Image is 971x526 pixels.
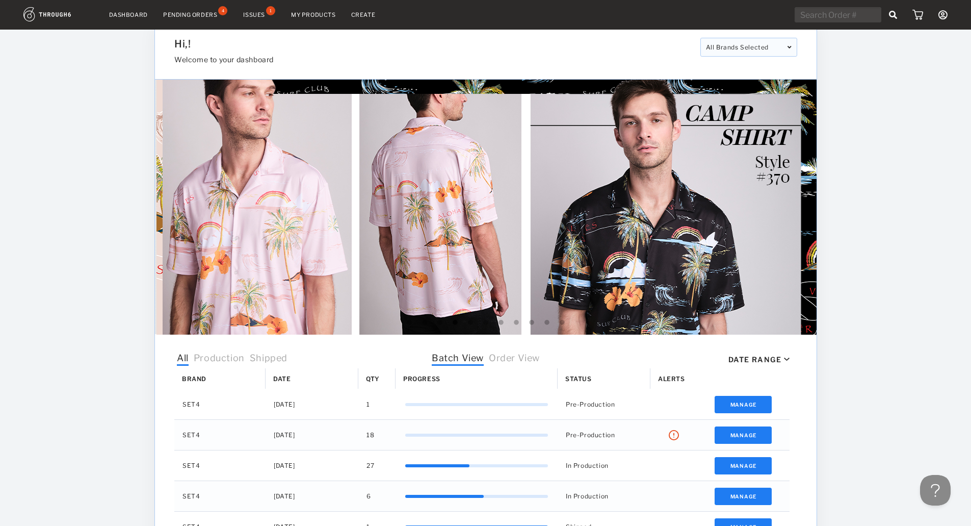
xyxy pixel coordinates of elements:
div: SET4 [174,389,266,419]
button: 7 [496,318,506,328]
span: Qty [366,375,380,383]
button: 1 [404,318,414,328]
a: Issues1 [243,10,276,19]
img: logo.1c10ca64.svg [23,7,94,21]
img: icon_warning_circle_exclamation_orange.7abe26e9.svg [668,430,678,440]
button: Manage [714,488,772,505]
span: Shipped [249,353,287,366]
div: Press SPACE to select this row. [174,481,790,512]
button: 3 [435,318,445,328]
div: Pre-Production [558,420,650,450]
span: 18 [366,429,374,442]
span: Order View [489,353,540,366]
div: In Production [558,450,650,481]
button: 5 [465,318,476,328]
span: Status [565,375,592,383]
span: 6 [366,490,371,503]
div: SET4 [174,450,266,481]
a: Dashboard [109,11,148,18]
span: Alerts [658,375,685,383]
div: Pending Orders [163,11,217,18]
div: Date Range [728,355,781,364]
div: Press SPACE to select this row. [174,389,790,420]
div: [DATE] [266,481,358,511]
input: Search Order # [795,7,881,22]
span: Progress [403,375,440,383]
a: Pending Orders4 [163,10,228,19]
a: Create [351,11,376,18]
a: My Products [291,11,336,18]
span: All [177,353,189,366]
span: Brand [182,375,206,383]
div: Pre-Production [558,389,650,419]
img: 6815ccfc-3078-4b22-be16-cc555382cf9b.jpg [156,80,818,335]
button: 11 [557,318,567,328]
div: Issues [243,11,265,18]
span: Production [193,353,244,366]
div: [DATE] [266,389,358,419]
div: SET4 [174,420,266,450]
div: [DATE] [266,420,358,450]
h3: Welcome to your dashboard [174,55,692,64]
div: All Brands Selected [700,38,797,57]
button: 10 [542,318,552,328]
button: Manage [714,396,772,413]
button: Manage [714,427,772,444]
div: 1 [266,6,275,15]
h1: Hi, ! [174,38,692,50]
div: Press SPACE to select this row. [174,450,790,481]
div: In Production [558,481,650,511]
button: 8 [511,318,521,328]
iframe: Toggle Customer Support [920,475,951,506]
div: [DATE] [266,450,358,481]
img: icon_cart.dab5cea1.svg [912,10,923,20]
span: Date [273,375,291,383]
div: 4 [218,6,227,15]
span: Batch View [432,353,484,366]
button: 6 [481,318,491,328]
span: 27 [366,459,374,472]
img: icon_caret_down_black.69fb8af9.svg [784,358,790,361]
div: SET4 [174,481,266,511]
div: Press SPACE to select this row. [174,420,790,450]
button: 2 [419,318,430,328]
button: 4 [450,318,460,328]
button: 9 [527,318,537,328]
button: Manage [714,457,772,474]
span: 1 [366,398,370,411]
